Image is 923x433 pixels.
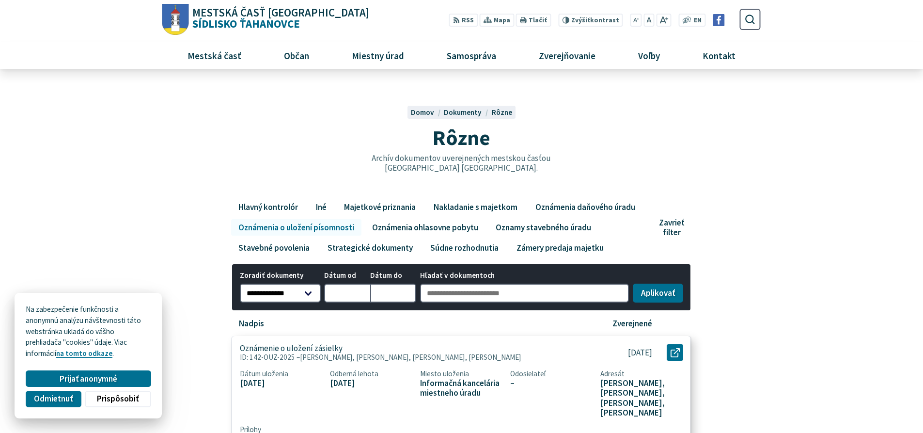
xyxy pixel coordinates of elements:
[600,378,683,418] span: [PERSON_NAME], [PERSON_NAME], [PERSON_NAME], [PERSON_NAME]
[528,199,642,215] a: Oznámenia daňového úradu
[444,108,482,117] span: Dokumenty
[510,369,593,378] span: Odosielateľ
[685,42,753,68] a: Kontakt
[423,240,506,256] a: Súdne rozhodnutia
[239,319,264,329] p: Nadpis
[411,108,434,117] span: Domov
[351,153,572,173] p: Archív dokumentov uverejnených mestskou časťou [GEOGRAPHIC_DATA] [GEOGRAPHIC_DATA].
[691,16,704,26] a: EN
[184,42,245,68] span: Mestská časť
[635,42,664,68] span: Voľby
[192,7,369,18] span: Mestská časť [GEOGRAPHIC_DATA]
[656,14,671,27] button: Zväčšiť veľkosť písma
[162,4,189,35] img: Prejsť na domovskú stránku
[510,378,593,388] span: –
[240,284,321,303] select: Zoradiť dokumenty
[630,14,642,27] button: Zmenšiť veľkosť písma
[300,353,521,362] span: [PERSON_NAME], [PERSON_NAME], [PERSON_NAME], [PERSON_NAME]
[337,199,423,215] a: Majetkové priznania
[370,284,416,303] input: Dátum do
[189,7,370,30] span: Sídlisko Ťahanovce
[643,14,654,27] button: Nastaviť pôvodnú veľkosť písma
[324,284,370,303] input: Dátum od
[444,108,491,117] a: Dokumenty
[521,42,613,68] a: Zverejňovanie
[162,4,369,35] a: Logo Sídlisko Ťahanovce, prejsť na domovskú stránku.
[324,272,370,280] span: Dátum od
[240,272,321,280] span: Zoradiť dokumenty
[420,369,503,378] span: Miesto uloženia
[492,108,512,117] a: Rôzne
[330,378,413,388] span: [DATE]
[56,349,112,358] a: na tomto odkaze
[694,16,702,26] span: EN
[240,343,343,353] p: Oznámenie o uložení zásielky
[420,272,629,280] span: Hľadať v dokumentoch
[97,394,139,404] span: Prispôsobiť
[348,42,407,68] span: Miestny úrad
[60,374,117,384] span: Prijať anonymné
[443,42,500,68] span: Samospráva
[516,14,551,27] button: Tlačiť
[713,14,725,26] img: Prejsť na Facebook stránku
[571,16,590,24] span: Zvýšiť
[34,394,73,404] span: Odmietnuť
[433,124,490,151] span: Rôzne
[240,378,323,388] span: [DATE]
[85,391,151,407] button: Prispôsobiť
[612,319,652,329] p: Zverejnené
[659,218,684,238] span: Zavrieť filter
[426,199,524,215] a: Nakladanie s majetkom
[240,353,583,362] p: ID: 142-OUZ-2025 –
[489,219,598,236] a: Oznamy stavebného úradu
[240,369,323,378] span: Dátum uloženia
[320,240,420,256] a: Strategické dokumenty
[699,42,739,68] span: Kontakt
[334,42,422,68] a: Miestny úrad
[449,14,478,27] a: RSS
[231,199,305,215] a: Hlavný kontrolór
[529,16,547,24] span: Tlačiť
[535,42,599,68] span: Zverejňovanie
[231,219,361,236] a: Oznámenia o uložení písomnosti
[480,14,514,27] a: Mapa
[309,199,333,215] a: Iné
[621,42,678,68] a: Voľby
[411,108,444,117] a: Domov
[266,42,327,68] a: Občan
[26,304,151,359] p: Na zabezpečenie funkčnosti a anonymnú analýzu návštevnosti táto webstránka ukladá do vášho prehli...
[26,370,151,387] button: Prijať anonymné
[26,391,81,407] button: Odmietnuť
[462,16,474,26] span: RSS
[429,42,514,68] a: Samospráva
[558,14,623,27] button: Zvýšiťkontrast
[280,42,313,68] span: Občan
[365,219,485,236] a: Oznámenia ohlasovne pobytu
[170,42,259,68] a: Mestská časť
[330,369,413,378] span: Odberná lehota
[628,348,652,358] p: [DATE]
[420,284,629,303] input: Hľadať v dokumentoch
[420,378,503,398] span: Informačná kancelária miestneho úradu
[494,16,510,26] span: Mapa
[633,284,683,303] button: Aplikovať
[571,16,619,24] span: kontrast
[509,240,610,256] a: Zámery predaja majetku
[231,240,316,256] a: Stavebné povolenia
[600,369,683,378] span: Adresát
[656,218,691,238] button: Zavrieť filter
[370,272,416,280] span: Dátum do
